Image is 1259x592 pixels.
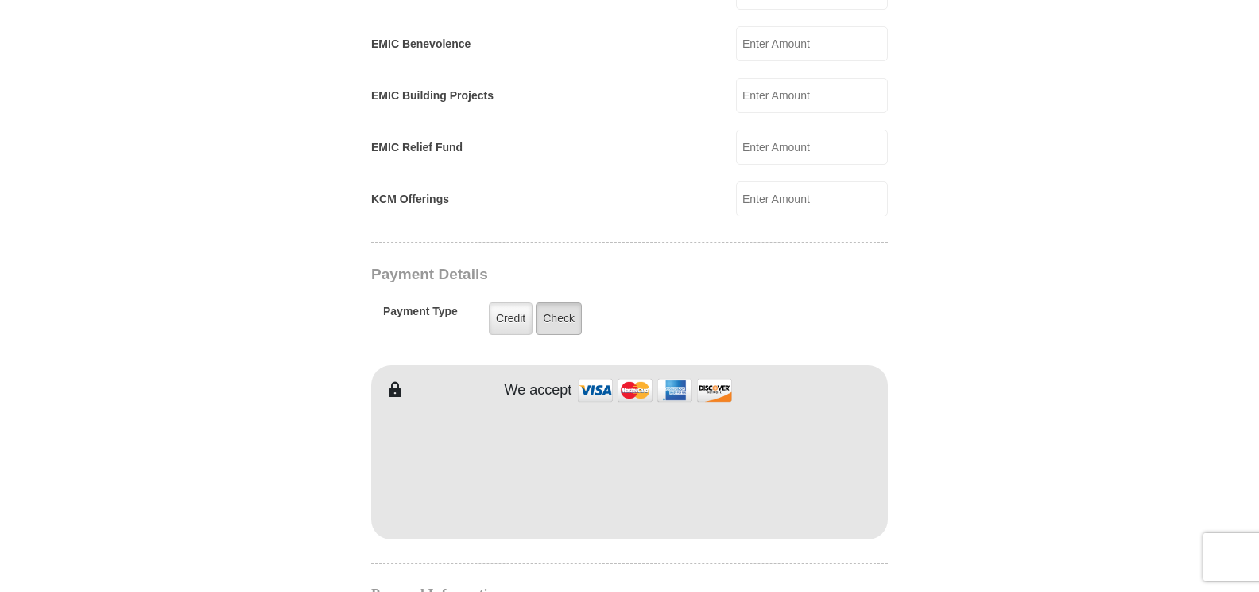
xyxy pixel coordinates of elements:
[736,181,888,216] input: Enter Amount
[383,305,458,326] h5: Payment Type
[505,382,572,399] h4: We accept
[371,36,471,53] label: EMIC Benevolence
[371,266,777,284] h3: Payment Details
[536,302,582,335] label: Check
[575,373,734,407] img: credit cards accepted
[736,78,888,113] input: Enter Amount
[371,139,463,156] label: EMIC Relief Fund
[371,88,494,104] label: EMIC Building Projects
[736,130,888,165] input: Enter Amount
[736,26,888,61] input: Enter Amount
[489,302,533,335] label: Credit
[371,191,449,208] label: KCM Offerings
